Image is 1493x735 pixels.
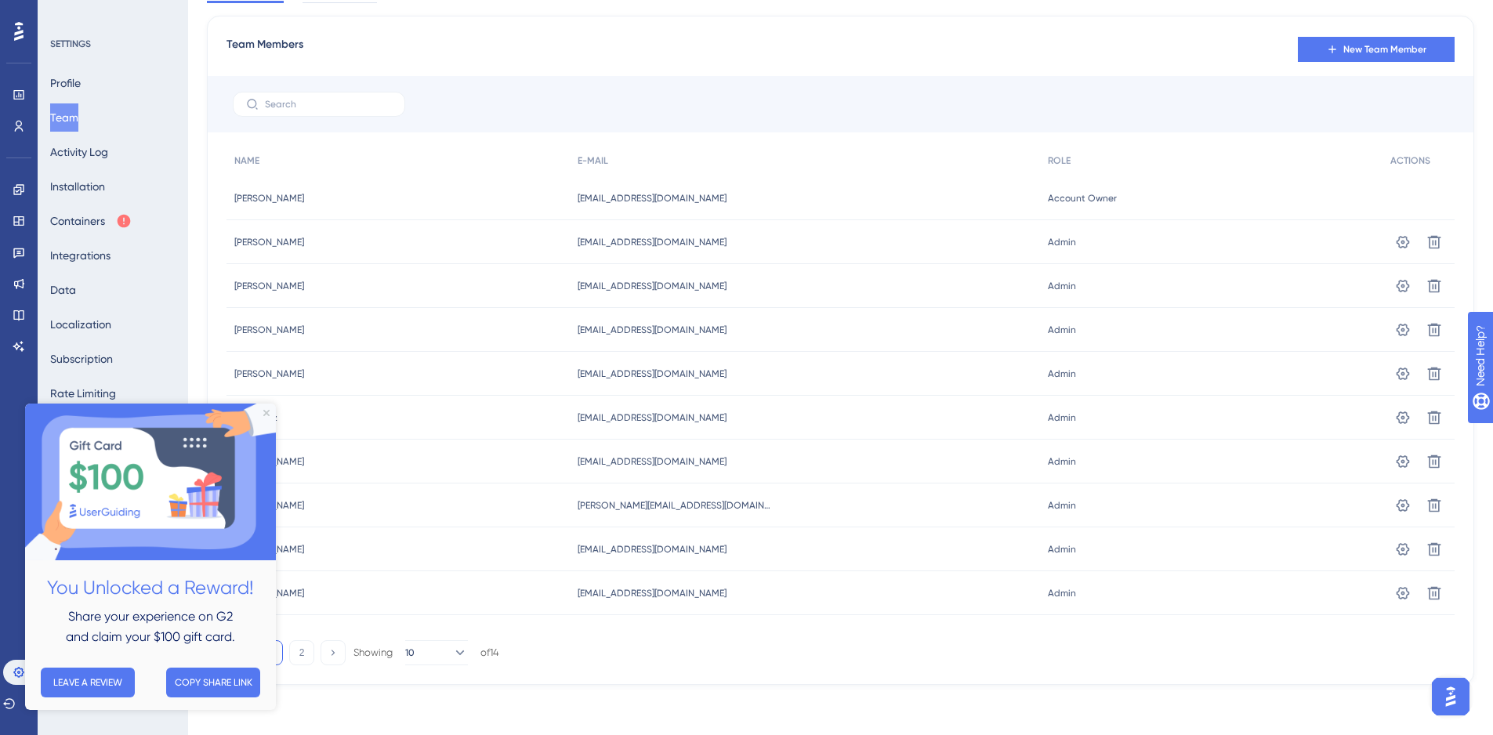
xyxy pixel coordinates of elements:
button: Subscription [50,345,113,373]
span: ACTIONS [1390,154,1430,167]
input: Search [265,99,392,110]
button: Data [50,276,76,304]
span: Admin [1048,367,1076,380]
button: LEAVE A REVIEW [16,264,110,294]
span: [EMAIL_ADDRESS][DOMAIN_NAME] [578,324,727,336]
span: and claim your $100 gift card. [41,226,210,241]
span: [EMAIL_ADDRESS][DOMAIN_NAME] [578,455,727,468]
button: Installation [50,172,105,201]
span: Admin [1048,543,1076,556]
span: [PERSON_NAME][EMAIL_ADDRESS][DOMAIN_NAME] [578,499,774,512]
button: Activity Log [50,138,108,166]
button: 10 [405,640,468,665]
span: E-MAIL [578,154,608,167]
span: Admin [1048,455,1076,468]
span: NAME [234,154,259,167]
span: [PERSON_NAME] [234,367,304,380]
span: [EMAIL_ADDRESS][DOMAIN_NAME] [578,236,727,248]
span: Admin [1048,411,1076,424]
button: 2 [289,640,314,665]
span: Admin [1048,324,1076,336]
span: [EMAIL_ADDRESS][DOMAIN_NAME] [578,411,727,424]
span: [PERSON_NAME] [234,324,304,336]
span: [EMAIL_ADDRESS][DOMAIN_NAME] [578,367,727,380]
span: Admin [1048,587,1076,599]
button: Localization [50,310,111,339]
span: Admin [1048,499,1076,512]
div: Showing [353,646,393,660]
span: [PERSON_NAME] [234,192,304,205]
iframe: UserGuiding AI Assistant Launcher [1427,673,1474,720]
button: Containers [50,207,132,235]
div: SETTINGS [50,38,177,50]
span: [PERSON_NAME] [234,236,304,248]
span: [EMAIL_ADDRESS][DOMAIN_NAME] [578,543,727,556]
button: Integrations [50,241,111,270]
div: Close Preview [238,6,245,13]
span: [EMAIL_ADDRESS][DOMAIN_NAME] [578,192,727,205]
button: Profile [50,69,81,97]
button: New Team Member [1298,37,1455,62]
h2: You Unlocked a Reward! [13,169,238,200]
span: [PERSON_NAME] [234,280,304,292]
span: Account Owner [1048,192,1117,205]
button: Team [50,103,78,132]
span: Admin [1048,280,1076,292]
div: of 14 [480,646,499,660]
button: Rate Limiting [50,379,116,407]
span: Share your experience on G2 [43,205,208,220]
span: 10 [405,646,415,659]
span: Need Help? [37,4,98,23]
span: [EMAIL_ADDRESS][DOMAIN_NAME] [578,587,727,599]
span: New Team Member [1343,43,1426,56]
span: ROLE [1048,154,1071,167]
span: [EMAIL_ADDRESS][DOMAIN_NAME] [578,280,727,292]
button: COPY SHARE LINK [141,264,235,294]
span: Admin [1048,236,1076,248]
span: Team Members [226,35,303,63]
